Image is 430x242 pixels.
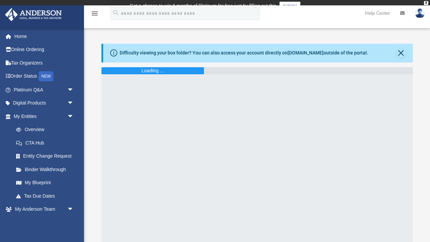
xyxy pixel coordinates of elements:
[5,30,84,43] a: Home
[5,56,84,70] a: Tax Organizers
[9,189,84,203] a: Tax Due Dates
[91,13,99,17] a: menu
[67,110,81,123] span: arrow_drop_down
[9,163,84,176] a: Binder Walkthrough
[91,9,99,17] i: menu
[3,8,64,21] img: Anderson Advisors Platinum Portal
[67,96,81,110] span: arrow_drop_down
[288,50,324,55] a: [DOMAIN_NAME]
[130,2,276,10] div: Get a chance to win 6 months of Platinum for free just by filling out this
[141,67,164,74] div: Loading ...
[5,70,84,83] a: Order StatusNEW
[5,96,84,110] a: Digital Productsarrow_drop_down
[5,83,84,96] a: Platinum Q&Aarrow_drop_down
[5,110,84,123] a: My Entitiesarrow_drop_down
[112,9,120,16] i: search
[9,123,84,136] a: Overview
[9,150,84,163] a: Entity Change Request
[396,48,406,58] button: Close
[9,176,81,190] a: My Blueprint
[9,136,84,150] a: CTA Hub
[279,2,300,10] a: survey
[5,203,81,216] a: My Anderson Teamarrow_drop_down
[9,216,77,229] a: My Anderson Team
[39,71,53,81] div: NEW
[67,203,81,216] span: arrow_drop_down
[120,49,368,56] div: Difficulty viewing your box folder? You can also access your account directly on outside of the p...
[5,43,84,56] a: Online Ordering
[67,83,81,97] span: arrow_drop_down
[424,1,428,5] div: close
[415,8,425,18] img: User Pic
